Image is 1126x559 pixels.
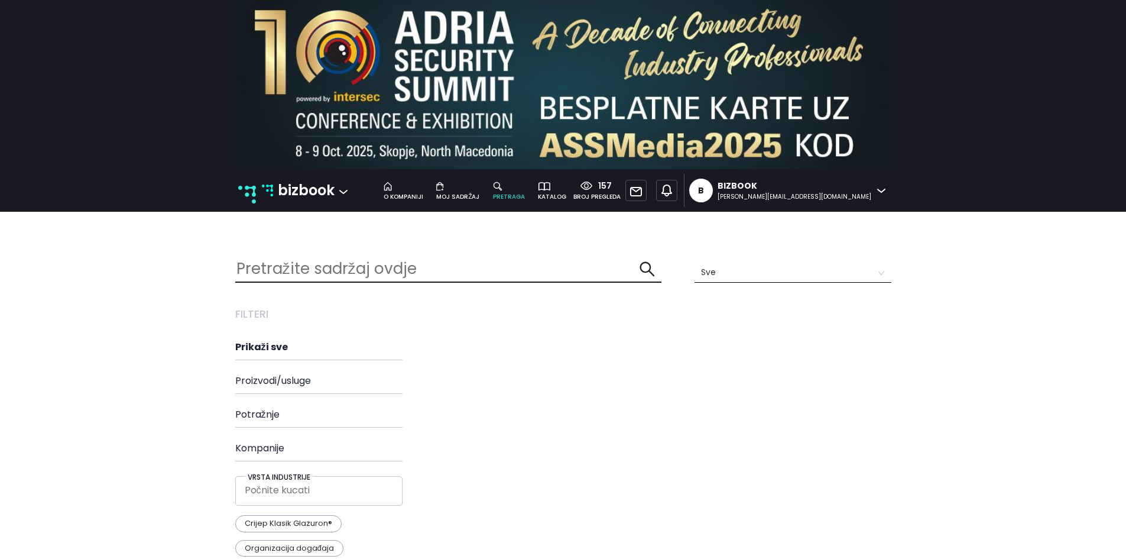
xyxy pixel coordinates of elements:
h5: Vrsta industrije [245,473,313,482]
p: Crijep Klasik Glazuron® [235,515,342,532]
div: katalog [538,192,566,202]
h3: Filteri [235,308,445,321]
p: Organizacija događaja [235,540,343,557]
img: bizbook [262,185,274,196]
a: katalog [532,179,573,202]
div: broj pregleda [573,192,621,202]
div: [PERSON_NAME][EMAIL_ADDRESS][DOMAIN_NAME] [718,192,871,202]
p: bizbook [278,179,335,202]
div: o kompaniji [384,192,423,202]
span: Sve [701,263,885,282]
a: o kompaniji [378,179,430,202]
h4: Potražnje [235,409,445,420]
img: new [238,186,256,203]
div: , [651,174,684,207]
div: 157 [592,180,612,192]
div: moj sadržaj [436,192,479,202]
div: Bizbook [718,180,871,192]
a: moj sadržaj [430,179,486,202]
h4: Proizvodi/usluge [235,375,445,386]
h4: Prikaži sve [235,341,445,353]
a: bizbook [262,179,335,202]
input: Pretražite sadržaj ovdje [235,256,640,282]
a: pretraga [487,179,532,202]
h4: Kompanije [235,442,445,454]
div: pretraga [493,192,525,202]
span: search [639,261,656,277]
div: B [698,179,704,202]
